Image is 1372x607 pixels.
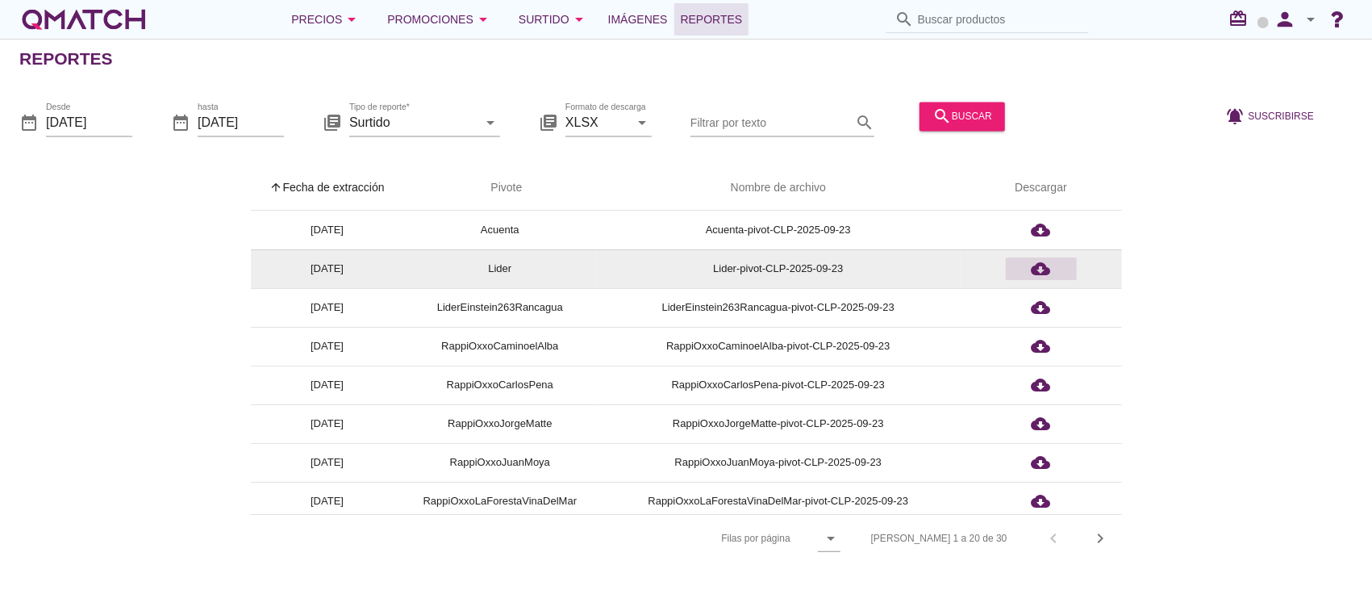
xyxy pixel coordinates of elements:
td: LiderEinstein263Rancagua [404,288,597,327]
button: Next page [1086,524,1116,553]
td: RappiOxxoJorgeMatte-pivot-CLP-2025-09-23 [596,404,960,443]
td: Lider-pivot-CLP-2025-09-23 [596,249,960,288]
button: Suscribirse [1213,102,1327,131]
div: [PERSON_NAME] 1 a 20 de 30 [871,531,1007,546]
i: cloud_download [1032,492,1051,511]
td: LiderEinstein263Rancagua-pivot-CLP-2025-09-23 [596,288,960,327]
i: arrow_drop_down [481,113,500,132]
td: [DATE] [251,211,404,249]
th: Descargar: Not sorted. [961,165,1122,211]
div: Surtido [519,10,589,29]
th: Pivote: Not sorted. Activate to sort ascending. [404,165,597,211]
button: Promociones [374,3,506,36]
span: Reportes [681,10,743,29]
td: RappiOxxoJuanMoya [404,443,597,482]
i: date_range [19,113,39,132]
div: Promociones [387,10,493,29]
td: RappiOxxoJuanMoya-pivot-CLP-2025-09-23 [596,443,960,482]
i: cloud_download [1032,298,1051,317]
span: Suscribirse [1249,109,1314,123]
a: Reportes [674,3,749,36]
td: RappiOxxoJorgeMatte [404,404,597,443]
i: cloud_download [1032,259,1051,278]
td: [DATE] [251,443,404,482]
div: buscar [932,107,992,126]
i: arrow_drop_down [342,10,361,29]
i: date_range [171,113,190,132]
i: notifications_active [1226,107,1249,126]
button: buscar [920,102,1005,131]
input: Desde [46,110,132,136]
input: Formato de descarga [565,110,629,136]
i: arrow_drop_down [632,113,652,132]
i: arrow_upward [270,181,283,194]
td: RappiOxxoLaForestaVinaDelMar-pivot-CLP-2025-09-23 [596,482,960,521]
td: [DATE] [251,366,404,404]
button: Precios [278,3,374,36]
th: Fecha de extracción: Sorted ascending. Activate to sort descending. [251,165,404,211]
div: Precios [291,10,361,29]
td: [DATE] [251,404,404,443]
i: arrow_drop_down [821,529,840,548]
td: Acuenta [404,211,597,249]
td: Acuenta-pivot-CLP-2025-09-23 [596,211,960,249]
span: Imágenes [608,10,668,29]
td: [DATE] [251,482,404,521]
input: hasta [198,110,284,136]
td: [DATE] [251,249,404,288]
i: library_books [539,113,558,132]
div: Filas por página [560,515,840,562]
th: Nombre de archivo: Not sorted. [596,165,960,211]
td: Lider [404,249,597,288]
i: redeem [1228,9,1254,28]
i: cloud_download [1032,375,1051,395]
td: RappiOxxoCarlosPena-pivot-CLP-2025-09-23 [596,366,960,404]
td: RappiOxxoCaminoelAlba [404,327,597,366]
i: cloud_download [1032,414,1051,433]
i: arrow_drop_down [473,10,493,29]
i: arrow_drop_down [569,10,589,29]
i: person [1269,8,1301,31]
input: Filtrar por texto [690,110,852,136]
a: white-qmatch-logo [19,3,148,36]
i: cloud_download [1032,453,1051,472]
i: cloud_download [1032,220,1051,240]
i: chevron_right [1091,529,1111,548]
i: arrow_drop_down [1301,10,1320,29]
i: cloud_download [1032,337,1051,356]
a: Imágenes [602,3,674,36]
i: search [932,107,952,126]
td: RappiOxxoLaForestaVinaDelMar [404,482,597,521]
button: Surtido [506,3,602,36]
input: Buscar productos [918,6,1079,32]
i: library_books [323,113,342,132]
h2: Reportes [19,46,113,72]
i: search [855,113,874,132]
td: [DATE] [251,327,404,366]
td: RappiOxxoCaminoelAlba-pivot-CLP-2025-09-23 [596,327,960,366]
td: [DATE] [251,288,404,327]
input: Tipo de reporte* [349,110,477,136]
i: search [895,10,915,29]
td: RappiOxxoCarlosPena [404,366,597,404]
